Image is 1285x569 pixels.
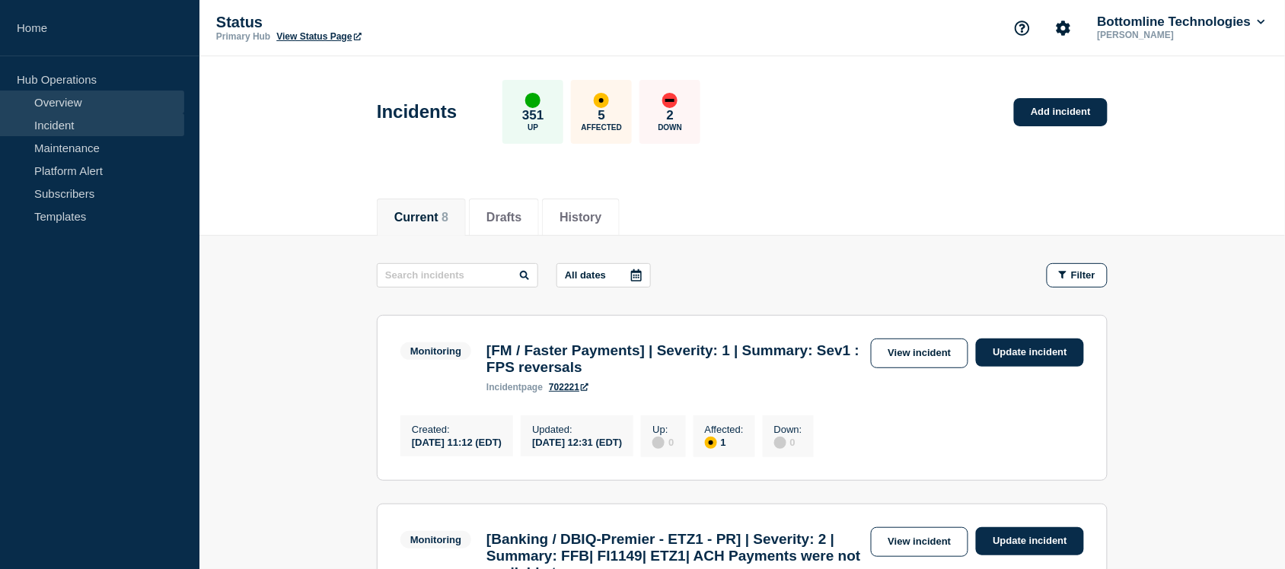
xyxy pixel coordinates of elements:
div: [DATE] 12:31 (EDT) [532,435,622,448]
button: Filter [1047,263,1108,288]
div: up [525,93,540,108]
span: Monitoring [400,342,471,360]
div: affected [705,437,717,449]
a: Update incident [976,527,1084,555]
p: Status [216,14,521,31]
div: 0 [652,435,674,449]
button: Current 8 [394,211,448,224]
div: disabled [652,437,665,449]
div: [DATE] 11:12 (EDT) [412,435,502,448]
p: 5 [598,108,605,123]
p: Updated : [532,424,622,435]
p: Created : [412,424,502,435]
input: Search incidents [377,263,538,288]
a: Add incident [1014,98,1108,126]
p: page [486,382,543,393]
p: Up [528,123,538,132]
button: Bottomline Technologies [1095,14,1268,30]
span: Monitoring [400,531,471,548]
p: Primary Hub [216,31,270,42]
span: Filter [1071,269,1095,281]
h1: Incidents [377,101,457,122]
div: disabled [774,437,786,449]
h3: [FM / Faster Payments] | Severity: 1 | Summary: Sev1 : FPS reversals [486,342,863,376]
p: Down : [774,424,802,435]
a: View incident [871,339,969,368]
p: 2 [667,108,674,123]
div: down [662,93,678,108]
div: affected [594,93,609,108]
p: Affected : [705,424,744,435]
button: Account settings [1047,12,1079,44]
a: 702221 [549,382,588,393]
button: History [560,211,601,224]
p: [PERSON_NAME] [1095,30,1253,40]
button: Drafts [486,211,521,224]
p: Affected [582,123,622,132]
div: 1 [705,435,744,449]
div: 0 [774,435,802,449]
span: incident [486,382,521,393]
span: 8 [442,211,448,224]
a: Update incident [976,339,1084,367]
button: All dates [556,263,651,288]
button: Support [1006,12,1038,44]
a: View Status Page [276,31,361,42]
p: Up : [652,424,674,435]
a: View incident [871,527,969,557]
p: All dates [565,269,606,281]
p: 351 [522,108,544,123]
p: Down [658,123,683,132]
